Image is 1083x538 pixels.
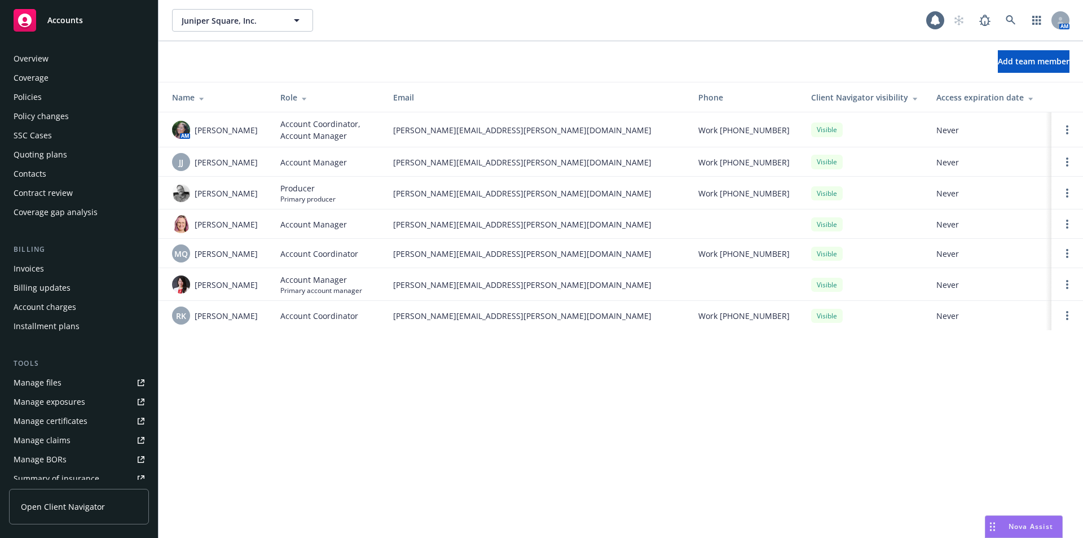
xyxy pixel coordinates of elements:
[9,50,149,68] a: Overview
[811,309,843,323] div: Visible
[985,515,1063,538] button: Nova Assist
[393,310,680,322] span: [PERSON_NAME][EMAIL_ADDRESS][PERSON_NAME][DOMAIN_NAME]
[936,124,1042,136] span: Never
[174,248,188,260] span: MQ
[9,244,149,255] div: Billing
[936,218,1042,230] span: Never
[1060,247,1074,260] a: Open options
[9,184,149,202] a: Contract review
[172,121,190,139] img: photo
[998,50,1069,73] button: Add team member
[9,412,149,430] a: Manage certificates
[280,91,375,103] div: Role
[9,393,149,411] span: Manage exposures
[1000,9,1022,32] a: Search
[195,248,258,260] span: [PERSON_NAME]
[698,91,793,103] div: Phone
[698,187,790,199] span: Work [PHONE_NUMBER]
[811,217,843,231] div: Visible
[21,501,105,513] span: Open Client Navigator
[811,186,843,200] div: Visible
[936,248,1042,260] span: Never
[1060,309,1074,322] a: Open options
[698,124,790,136] span: Work [PHONE_NUMBER]
[195,310,258,322] span: [PERSON_NAME]
[998,56,1069,67] span: Add team member
[985,516,1000,537] div: Drag to move
[393,124,680,136] span: [PERSON_NAME][EMAIL_ADDRESS][PERSON_NAME][DOMAIN_NAME]
[811,278,843,292] div: Visible
[936,91,1042,103] div: Access expiration date
[14,393,85,411] div: Manage exposures
[280,310,358,322] span: Account Coordinator
[9,5,149,36] a: Accounts
[14,374,61,392] div: Manage files
[195,187,258,199] span: [PERSON_NAME]
[280,182,336,194] span: Producer
[14,412,87,430] div: Manage certificates
[393,279,680,291] span: [PERSON_NAME][EMAIL_ADDRESS][PERSON_NAME][DOMAIN_NAME]
[14,279,71,297] div: Billing updates
[14,184,73,202] div: Contract review
[14,260,44,278] div: Invoices
[9,260,149,278] a: Invoices
[9,88,149,106] a: Policies
[936,310,1042,322] span: Never
[172,9,313,32] button: Juniper Square, Inc.
[14,431,71,449] div: Manage claims
[280,118,375,142] span: Account Coordinator, Account Manager
[9,470,149,488] a: Summary of insurance
[195,279,258,291] span: [PERSON_NAME]
[9,317,149,335] a: Installment plans
[948,9,970,32] a: Start snowing
[698,156,790,168] span: Work [PHONE_NUMBER]
[14,165,46,183] div: Contacts
[393,187,680,199] span: [PERSON_NAME][EMAIL_ADDRESS][PERSON_NAME][DOMAIN_NAME]
[280,218,347,230] span: Account Manager
[172,275,190,294] img: photo
[811,247,843,261] div: Visible
[182,15,279,27] span: Juniper Square, Inc.
[172,215,190,233] img: photo
[9,126,149,145] a: SSC Cases
[1060,278,1074,291] a: Open options
[280,194,336,204] span: Primary producer
[811,155,843,169] div: Visible
[14,470,99,488] div: Summary of insurance
[811,123,843,137] div: Visible
[698,248,790,260] span: Work [PHONE_NUMBER]
[1060,123,1074,137] a: Open options
[9,146,149,164] a: Quoting plans
[9,203,149,221] a: Coverage gap analysis
[14,50,49,68] div: Overview
[9,298,149,316] a: Account charges
[280,248,358,260] span: Account Coordinator
[9,374,149,392] a: Manage files
[9,279,149,297] a: Billing updates
[811,91,918,103] div: Client Navigator visibility
[936,156,1042,168] span: Never
[14,298,76,316] div: Account charges
[14,317,80,335] div: Installment plans
[14,107,69,125] div: Policy changes
[9,69,149,87] a: Coverage
[1025,9,1048,32] a: Switch app
[698,310,790,322] span: Work [PHONE_NUMBER]
[393,156,680,168] span: [PERSON_NAME][EMAIL_ADDRESS][PERSON_NAME][DOMAIN_NAME]
[974,9,996,32] a: Report a Bug
[936,279,1042,291] span: Never
[14,69,49,87] div: Coverage
[9,107,149,125] a: Policy changes
[9,450,149,469] a: Manage BORs
[47,16,83,25] span: Accounts
[280,156,347,168] span: Account Manager
[9,165,149,183] a: Contacts
[176,310,186,322] span: RK
[14,88,42,106] div: Policies
[1060,217,1074,231] a: Open options
[393,91,680,103] div: Email
[14,146,67,164] div: Quoting plans
[195,218,258,230] span: [PERSON_NAME]
[172,184,190,202] img: photo
[1060,186,1074,200] a: Open options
